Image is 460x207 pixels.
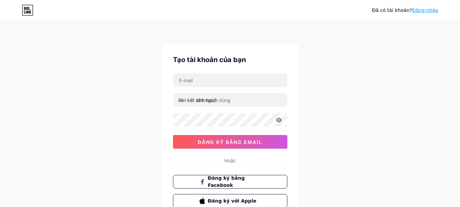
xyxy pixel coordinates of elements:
[173,135,287,149] button: đăng ký bằng email
[173,73,287,87] input: E-mail
[372,8,412,13] font: Đã có tài khoản?
[198,139,262,145] font: đăng ký bằng email
[224,158,236,163] font: Hoặc
[173,93,287,107] input: tên người dùng
[178,97,216,103] font: liên kết sinh học/
[173,175,287,189] button: Đăng ký bằng Facebook
[173,56,246,64] font: Tạo tài khoản của bạn
[208,175,245,188] font: Đăng ký bằng Facebook
[208,198,256,204] font: Đăng ký với Apple
[412,8,438,13] a: Đăng nhập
